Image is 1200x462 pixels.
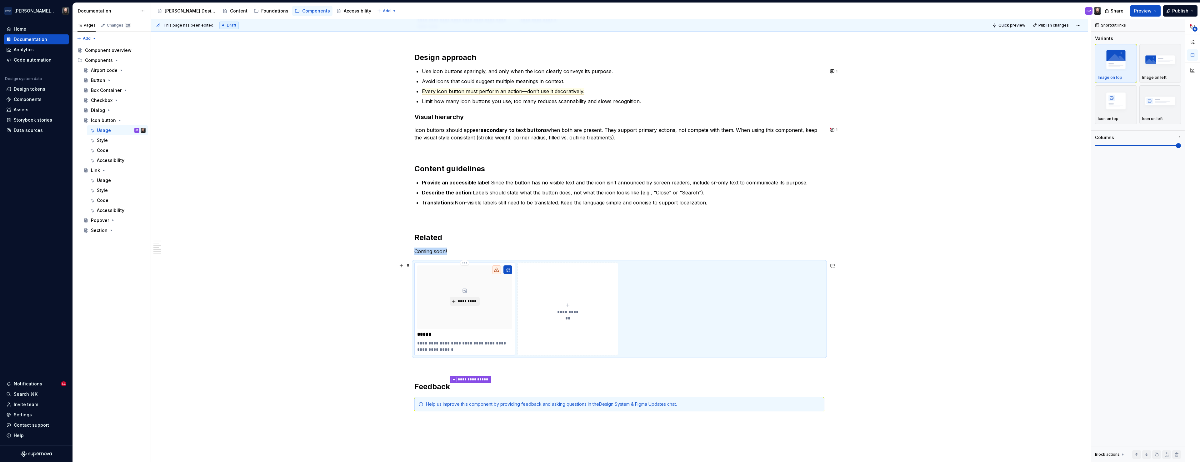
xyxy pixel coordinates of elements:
div: SP [135,127,138,133]
div: Section [91,227,107,234]
p: Non-visible labels still need to be translated. Keep the language simple and concise to support l... [422,199,824,206]
div: Pages [77,23,96,28]
a: Code [87,145,148,155]
span: Draft [227,23,236,28]
button: [PERSON_NAME] AirlinesTeunis Vorsteveld [1,4,71,18]
a: Invite team [4,399,69,409]
div: Icon button [91,117,116,123]
div: Notifications [14,381,42,387]
p: Icon on left [1142,116,1163,121]
div: Block actions [1095,450,1125,459]
div: Search ⌘K [14,391,37,397]
p: Labels should state what the button does, not what the icon looks like (e.g., “Close” or “Search”). [422,189,824,196]
a: Icon button [81,115,148,125]
div: Design system data [5,76,42,81]
p: Avoid icons that could suggest multiple meanings in context. [422,78,824,85]
a: Code automation [4,55,69,65]
button: Quick preview [991,21,1028,30]
div: Invite team [14,401,38,408]
span: Publish [1172,8,1188,14]
div: [PERSON_NAME] Airlines [14,8,54,14]
div: Accessibility [97,157,124,163]
span: Add [383,8,391,13]
div: Dialog [91,107,105,113]
button: Help [4,430,69,440]
h2: Content guidelines [414,164,824,174]
div: Variants [1095,35,1113,42]
a: Component overview [75,45,148,55]
div: Changes [107,23,131,28]
div: Documentation [78,8,137,14]
span: 1 [836,69,837,74]
a: Documentation [4,34,69,44]
img: placeholder [1142,48,1178,71]
strong: Provide an accessible label: [422,179,491,186]
div: Code automation [14,57,52,63]
div: Button [91,77,105,83]
div: Page tree [75,45,148,235]
a: Settings [4,410,69,420]
span: Share [1111,8,1123,14]
div: Help [14,432,24,439]
div: Page tree [155,5,374,17]
img: placeholder [1098,89,1134,112]
img: Teunis Vorsteveld [141,128,146,133]
img: placeholder [1142,89,1178,112]
div: Code [97,197,108,203]
h2: Feedback [414,382,824,392]
img: f0306bc8-3074-41fb-b11c-7d2e8671d5eb.png [4,7,12,15]
a: Box Container [81,85,148,95]
div: Link [91,167,100,173]
h3: Visual hierarchy [414,113,824,121]
div: Storybook stories [14,117,52,123]
a: Assets [4,105,69,115]
div: Usage [97,127,111,133]
p: Use icon buttons sparingly, and only when the icon clearly conveys its purpose. [422,68,824,75]
a: Style [87,135,148,145]
div: Usage [97,177,111,183]
h2: Related [414,233,824,243]
a: Usage [87,175,148,185]
p: Icon on top [1098,116,1118,121]
div: Assets [14,107,28,113]
div: Documentation [14,36,47,43]
svg: Supernova Logo [21,451,52,457]
a: Code [87,195,148,205]
button: placeholderIcon on top [1095,85,1137,124]
button: 1 [828,67,840,76]
a: Airport code [81,65,148,75]
div: Checkbox [91,97,112,103]
strong: Translations: [422,199,455,206]
a: Design System & Figma Updates chat [599,401,676,407]
span: 29 [125,23,131,28]
a: Design tokens [4,84,69,94]
span: 6 [1192,27,1197,32]
a: Accessibility [87,155,148,165]
a: Content [220,6,250,16]
p: Limit how many icon buttons you use; too many reduces scannability and slows recognition. [422,98,824,105]
button: Notifications14 [4,379,69,389]
a: Components [4,94,69,104]
button: placeholderIcon on left [1139,85,1181,124]
a: Home [4,24,69,34]
p: Coming soon! [414,248,824,255]
button: Publish [1163,5,1197,17]
div: Components [302,8,330,14]
p: Icon buttons should appear when both are present. They support primary actions, not compete with ... [414,126,824,141]
a: Components [292,6,332,16]
div: Design tokens [14,86,45,92]
a: UsageSPTeunis Vorsteveld [87,125,148,135]
button: Share [1102,5,1127,17]
div: Data sources [14,127,43,133]
div: Style [97,187,108,193]
button: placeholderImage on top [1095,44,1137,83]
div: Style [97,137,108,143]
p: Image on top [1098,75,1122,80]
a: Popover [81,215,148,225]
button: placeholderImage on left [1139,44,1181,83]
button: Add [375,7,398,15]
a: Link [81,165,148,175]
a: Button [81,75,148,85]
a: Foundations [251,6,291,16]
